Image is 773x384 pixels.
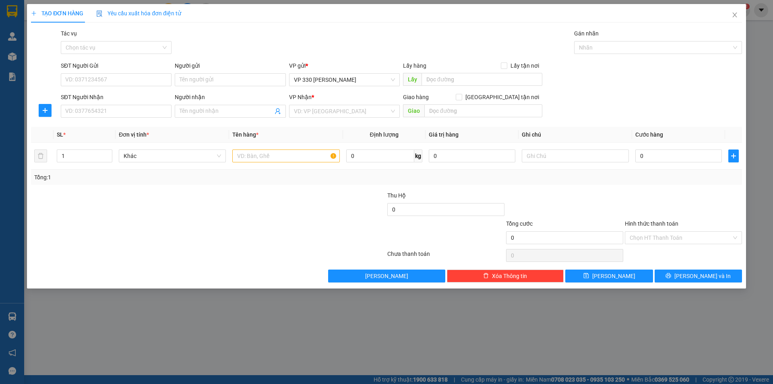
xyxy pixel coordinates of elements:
span: VP Nhận [289,94,312,100]
div: Người nhận [175,93,285,102]
input: 0 [429,149,515,162]
span: Lấy tận nơi [507,61,542,70]
span: [PERSON_NAME] [365,272,408,280]
button: delete [34,149,47,162]
span: Tên hàng [232,131,258,138]
span: Giá trị hàng [429,131,459,138]
span: Giao [403,104,424,117]
span: Yêu cầu xuất hóa đơn điện tử [96,10,181,17]
div: VP gửi [289,61,400,70]
span: TẠO ĐƠN HÀNG [31,10,83,17]
button: printer[PERSON_NAME] và In [655,270,742,282]
span: kg [414,149,422,162]
span: [PERSON_NAME] [592,272,635,280]
span: user-add [275,108,281,114]
span: VP 330 Lê Duẫn [294,74,395,86]
span: Lấy [403,73,422,86]
span: Đơn vị tính [119,131,149,138]
span: plus [729,153,738,159]
div: SĐT Người Nhận [61,93,172,102]
button: plus [39,104,52,117]
label: Hình thức thanh toán [625,220,678,227]
input: Ghi Chú [522,149,629,162]
button: save[PERSON_NAME] [565,270,653,282]
div: SĐT Người Gửi [61,61,172,70]
button: [PERSON_NAME] [328,270,445,282]
input: Dọc đường [424,104,542,117]
span: save [583,273,589,279]
span: plus [39,107,51,114]
span: Định lượng [370,131,399,138]
label: Gán nhãn [574,30,599,37]
span: Cước hàng [635,131,663,138]
span: Thu Hộ [387,192,406,199]
button: plus [728,149,739,162]
span: Xóa Thông tin [492,272,527,280]
input: VD: Bàn, Ghế [232,149,339,162]
button: Close [723,4,746,27]
div: Người gửi [175,61,285,70]
div: Tổng: 1 [34,173,298,182]
span: [PERSON_NAME] và In [674,272,731,280]
span: plus [31,10,37,16]
div: Chưa thanh toán [386,249,505,264]
span: Khác [124,150,221,162]
span: Lấy hàng [403,62,426,69]
img: icon [96,10,103,17]
input: Dọc đường [422,73,542,86]
button: deleteXóa Thông tin [447,270,564,282]
span: close [732,12,738,18]
th: Ghi chú [519,127,632,143]
span: printer [666,273,671,279]
span: delete [483,273,489,279]
span: SL [57,131,63,138]
span: Tổng cước [506,220,533,227]
label: Tác vụ [61,30,77,37]
span: Giao hàng [403,94,429,100]
span: [GEOGRAPHIC_DATA] tận nơi [462,93,542,102]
